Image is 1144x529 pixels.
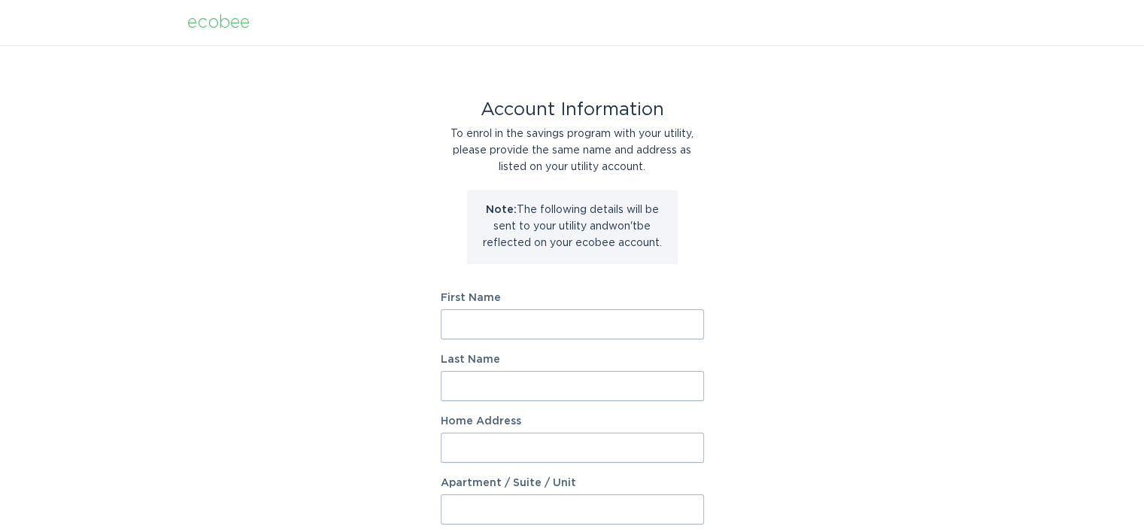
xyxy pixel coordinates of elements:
strong: Note: [486,205,517,215]
div: ecobee [187,14,250,31]
label: First Name [441,293,704,303]
label: Last Name [441,354,704,365]
p: The following details will be sent to your utility and won't be reflected on your ecobee account. [478,202,666,251]
label: Apartment / Suite / Unit [441,478,704,488]
label: Home Address [441,416,704,427]
div: Account Information [441,102,704,118]
div: To enrol in the savings program with your utility, please provide the same name and address as li... [441,126,704,175]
